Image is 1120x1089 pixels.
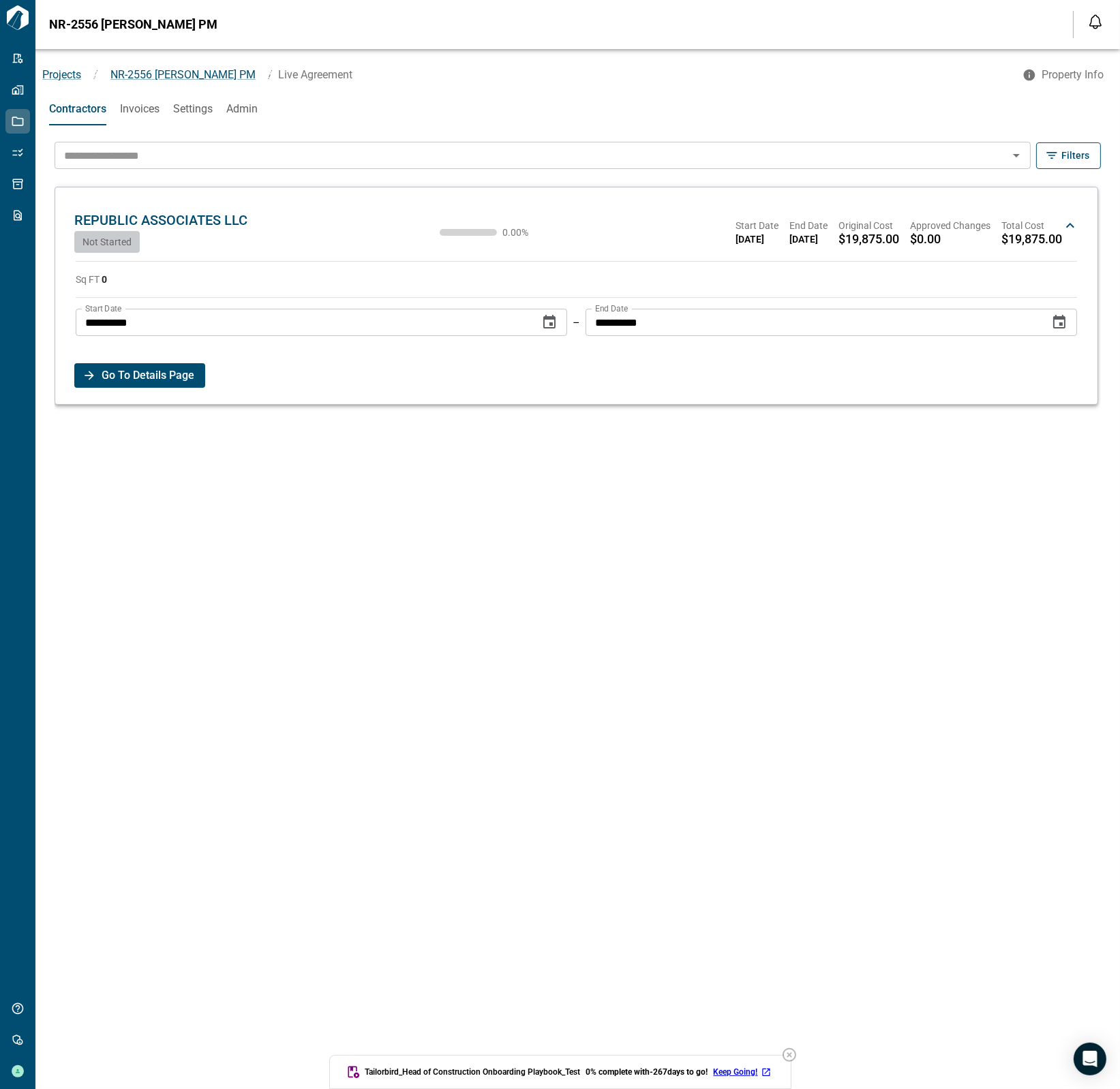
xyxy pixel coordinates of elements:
label: Start Date [85,303,121,314]
label: End Date [595,303,628,314]
div: Open Intercom Messenger [1074,1043,1106,1075]
span: NR-2556 [PERSON_NAME] PM [49,18,217,31]
span: 0 % complete with -267 days to go! [586,1067,708,1077]
button: Open notification feed [1085,11,1106,33]
a: Keep Going! [714,1067,774,1077]
span: Tailorbird_Head of Construction Onboarding Playbook_Test [365,1067,581,1077]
